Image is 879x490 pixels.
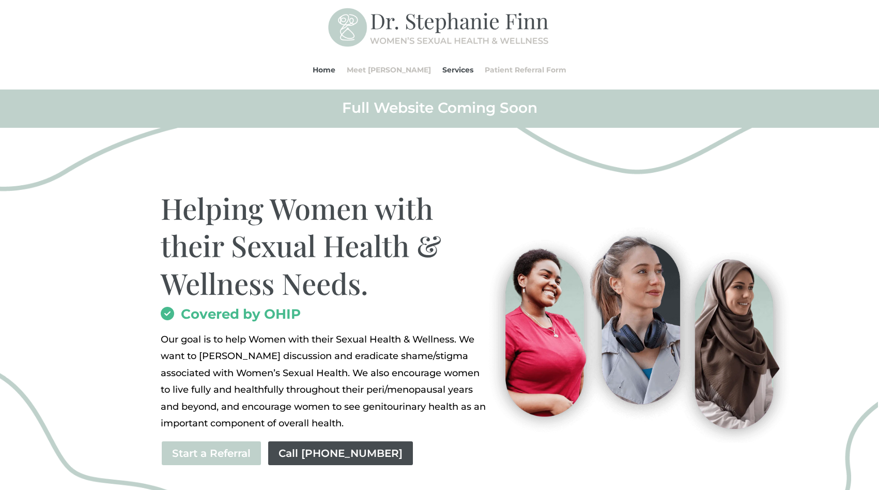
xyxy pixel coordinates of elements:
a: Patient Referral Form [485,50,566,90]
h2: Covered by OHIP [161,307,489,326]
img: Visit-Pleasure-MD-Ontario-Women-Sexual-Health-and-Wellness [476,221,796,443]
a: Home [313,50,335,90]
h1: Helping Women with their Sexual Health & Wellness Needs. [161,189,489,307]
a: Call [PHONE_NUMBER] [267,440,414,466]
a: Meet [PERSON_NAME] [347,50,431,90]
p: Our goal is to help Women with their Sexual Health & Wellness. We want to [PERSON_NAME] discussio... [161,331,489,432]
div: Page 1 [161,331,489,432]
a: Start a Referral [161,440,262,466]
h2: Full Website Coming Soon [161,98,719,122]
a: Services [442,50,473,90]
